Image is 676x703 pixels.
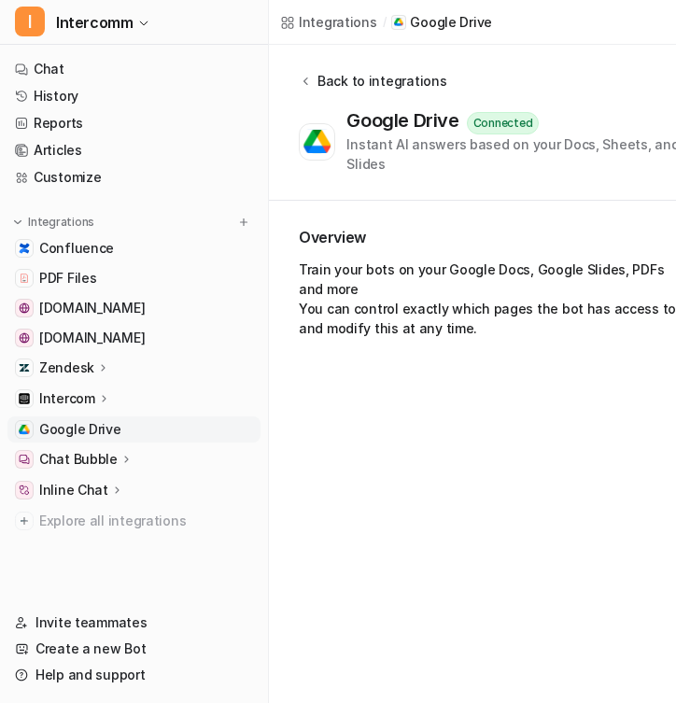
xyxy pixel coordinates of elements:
a: Invite teammates [7,610,261,636]
a: Chat [7,56,261,82]
span: Explore all integrations [39,506,253,536]
a: Integrations [280,12,377,32]
a: Help and support [7,662,261,688]
img: Google Drive icon [394,18,403,26]
a: Create a new Bot [7,636,261,662]
img: explore all integrations [15,512,34,530]
span: I [15,7,45,36]
span: Google Drive [39,420,121,439]
a: ConfluenceConfluence [7,235,261,261]
img: Google Drive logo [303,129,331,155]
img: Google Drive [19,424,30,435]
a: Customize [7,164,261,190]
img: Intercom [19,393,30,404]
a: www.helpdesk.com[DOMAIN_NAME] [7,295,261,321]
img: menu_add.svg [237,216,250,229]
p: Google Drive [410,13,492,32]
img: app.intercom.com [19,332,30,344]
div: Integrations [299,12,377,32]
img: Zendesk [19,362,30,373]
img: Chat Bubble [19,454,30,465]
button: Back to integrations [299,71,446,109]
span: Confluence [39,239,114,258]
img: www.helpdesk.com [19,302,30,314]
span: [DOMAIN_NAME] [39,329,145,347]
img: Confluence [19,243,30,254]
div: Back to integrations [312,71,446,91]
a: History [7,83,261,109]
img: expand menu [11,216,24,229]
a: Google Drive iconGoogle Drive [391,13,492,32]
span: [DOMAIN_NAME] [39,299,145,317]
a: Reports [7,110,261,136]
span: Intercomm [56,9,133,35]
a: Articles [7,137,261,163]
p: Chat Bubble [39,450,118,469]
a: Explore all integrations [7,508,261,534]
a: Google DriveGoogle Drive [7,416,261,443]
p: Integrations [28,215,94,230]
div: Connected [467,112,540,134]
p: Zendesk [39,359,94,377]
a: PDF FilesPDF Files [7,265,261,291]
p: Intercom [39,389,95,408]
span: PDF Files [39,269,96,288]
a: app.intercom.com[DOMAIN_NAME] [7,325,261,351]
button: Integrations [7,213,100,232]
span: / [383,14,387,31]
img: Inline Chat [19,485,30,496]
div: Google Drive [346,109,466,132]
img: PDF Files [19,273,30,284]
p: Inline Chat [39,481,108,499]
